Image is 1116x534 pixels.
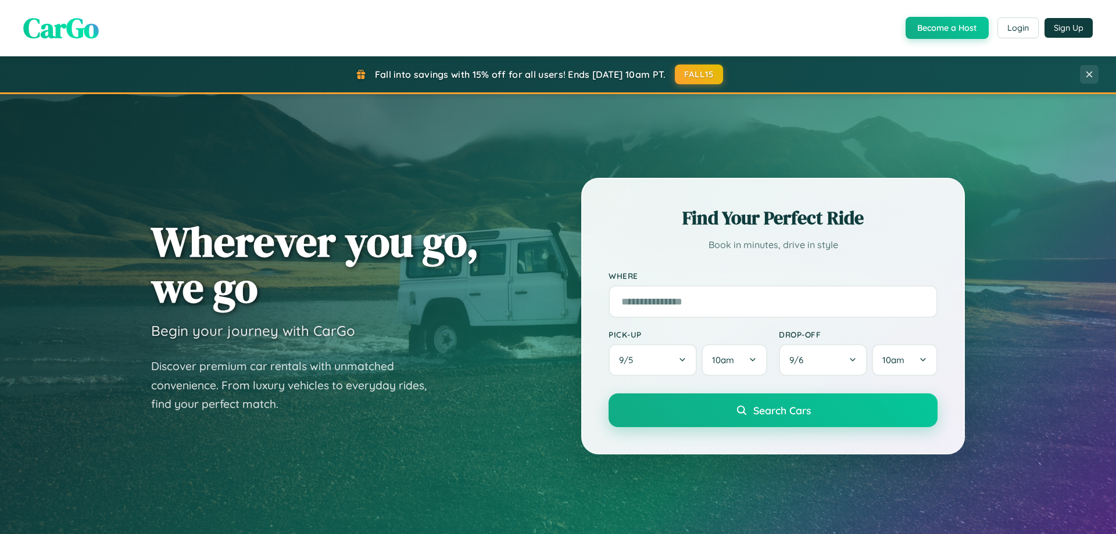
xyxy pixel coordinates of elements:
[882,354,904,365] span: 10am
[375,69,666,80] span: Fall into savings with 15% off for all users! Ends [DATE] 10am PT.
[23,9,99,47] span: CarGo
[609,205,938,231] h2: Find Your Perfect Ride
[151,322,355,339] h3: Begin your journey with CarGo
[779,329,938,339] label: Drop-off
[151,357,442,414] p: Discover premium car rentals with unmatched convenience. From luxury vehicles to everyday rides, ...
[789,354,809,365] span: 9 / 6
[609,393,938,427] button: Search Cars
[609,236,938,253] p: Book in minutes, drive in style
[753,404,811,417] span: Search Cars
[997,17,1039,38] button: Login
[151,218,479,310] h1: Wherever you go, we go
[779,344,867,376] button: 9/6
[609,329,767,339] label: Pick-up
[872,344,938,376] button: 10am
[609,271,938,281] label: Where
[906,17,989,39] button: Become a Host
[609,344,697,376] button: 9/5
[1045,18,1093,38] button: Sign Up
[619,354,639,365] span: 9 / 5
[675,64,724,84] button: FALL15
[712,354,734,365] span: 10am
[702,344,767,376] button: 10am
